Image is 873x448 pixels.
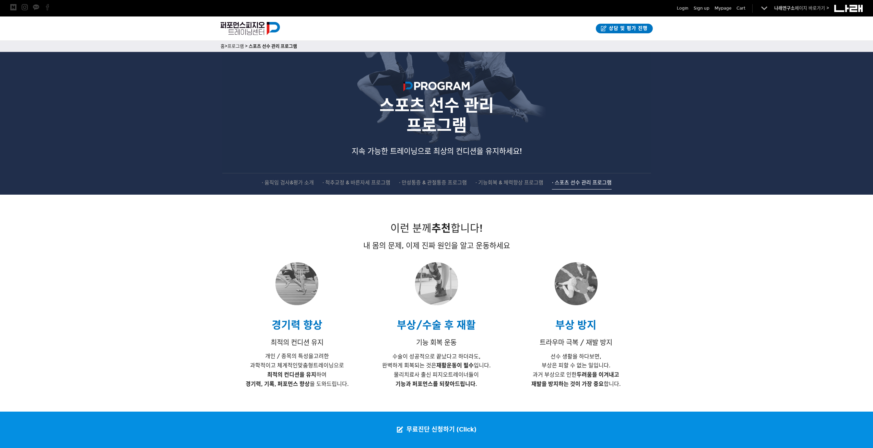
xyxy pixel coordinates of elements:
[774,5,795,11] strong: 나래연구소
[533,371,577,378] span: 과거 부상으로 인한
[221,44,225,49] a: 홈
[272,319,322,331] span: 경기력 향상
[607,25,648,32] span: 상담 및 평가 진행
[246,381,349,387] span: 을 도와드립니다.
[447,362,491,369] span: 입니다.
[396,381,477,387] strong: 기능과 퍼포먼스를 되찾아드립니다.
[322,180,390,186] span: · 척추교정 & 바른자세 프로그램
[596,24,653,33] a: 상담 및 평가 진행
[577,371,619,378] strong: 두려움을 이겨내고
[382,362,447,369] span: 완벽하게 회복되는 것은
[390,412,483,448] a: 무료진단 신청하기 (Click)
[542,362,610,369] span: 부상은 피할 수 없는 일입니다.
[555,319,597,331] span: 부상 방지
[416,338,457,347] span: 기능 회복 운동
[677,5,688,12] a: Login
[475,180,543,186] span: · 기능회복 & 체력향상 프로그램
[551,353,601,360] span: 선수 생활을 하다보면,
[275,262,318,305] img: 경기력 향상 - 예시 아이콘
[406,115,467,136] strong: 프로그램
[774,5,829,11] a: 나래연구소페이지 바로가기 >
[540,338,612,347] span: 트라우마 극복 / 재발 방지
[736,5,745,12] a: Cart
[715,5,731,12] a: Mypage
[313,362,344,369] span: 트레이닝으로
[555,262,598,305] img: 부상 방지 - 예시 아이콘
[436,362,447,369] strong: 재활
[262,179,314,189] a: · 움직임 검사&평가 소개
[552,180,612,186] span: · 스포츠 선수 관리 프로그램
[221,43,653,50] p: > >
[475,179,543,189] a: · 기능회복 & 체력향상 프로그램
[390,222,483,234] span: 이런 분께 합니다!
[392,353,481,360] span: 수술이 성공적으로 끝났다고 하더라도,
[379,95,494,116] strong: 스포츠 선수 관리
[432,222,451,234] strong: 추천
[271,338,323,347] span: 최적의 컨디션 유지
[246,381,310,387] strong: 경기력, 기록, 퍼포먼스 향상
[552,179,612,189] a: · 스포츠 선수 관리 프로그램
[267,371,327,378] span: 하여
[399,179,467,189] a: · 만성통증 & 관절통증 프로그램
[531,381,621,387] span: 합니다.
[298,362,313,369] span: 맞춤형
[262,180,314,186] span: · 움직임 검사&평가 소개
[399,180,467,186] span: · 만성통증 & 관절통증 프로그램
[694,5,709,12] a: Sign up
[322,179,390,189] a: · 척추교정 & 바른자세 프로그램
[397,319,476,331] span: 부상/수술 후 재활
[265,353,314,359] span: 개인 / 종목의 특성을
[394,371,479,378] span: 물리치료사 출신 피지오트레이너들이
[352,147,522,156] span: 지속 가능한 트레이닝으로 최상의 컨디션을 유지하세요!
[267,371,316,378] strong: 최적의 컨디션을 유지
[531,381,604,387] strong: 재발을 방지하는 것이 가장 중요
[363,241,510,250] span: 내 몸의 문제, 이제 진짜 원인을 알고 운동하세요
[314,353,329,359] span: 고려한
[415,262,458,305] img: 부상 후 재활 - 예시 아이콘
[249,44,297,49] a: 스포츠 선수 관리 프로그램
[250,362,298,369] span: 과학적이고 체계적인
[227,44,244,49] a: 프로그램
[403,82,470,94] img: PROGRAM
[447,362,474,369] strong: 운동이 필수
